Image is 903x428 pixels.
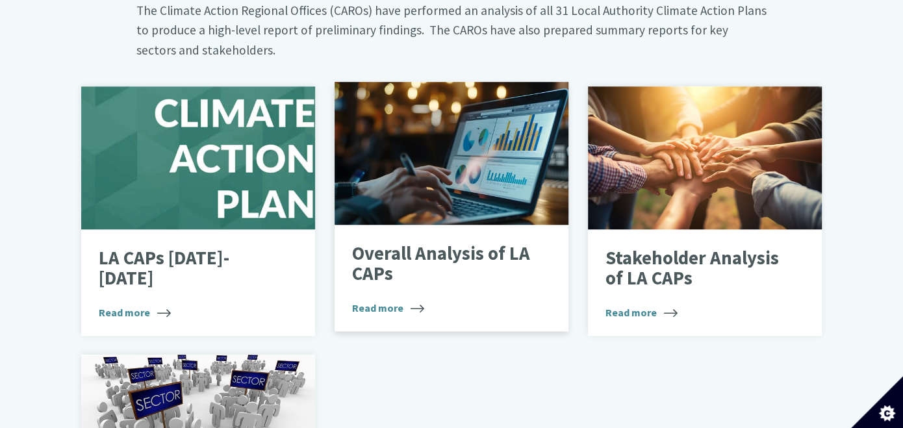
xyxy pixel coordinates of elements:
span: Read more [605,305,678,320]
big: The Climate Action Regional Offices (CAROs) have performed an analysis of all 31 Local Authority ... [136,3,767,58]
p: Stakeholder Analysis of LA CAPs [605,248,784,289]
a: Stakeholder Analysis of LA CAPs Read more [588,86,822,336]
span: Read more [352,300,424,316]
a: LA CAPs [DATE]-[DATE] Read more [81,86,315,336]
span: Read more [99,305,171,320]
button: Set cookie preferences [851,376,903,428]
p: Overall Analysis of LA CAPs [352,244,531,284]
a: Overall Analysis of LA CAPs Read more [335,82,568,331]
p: LA CAPs [DATE]-[DATE] [99,248,277,289]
